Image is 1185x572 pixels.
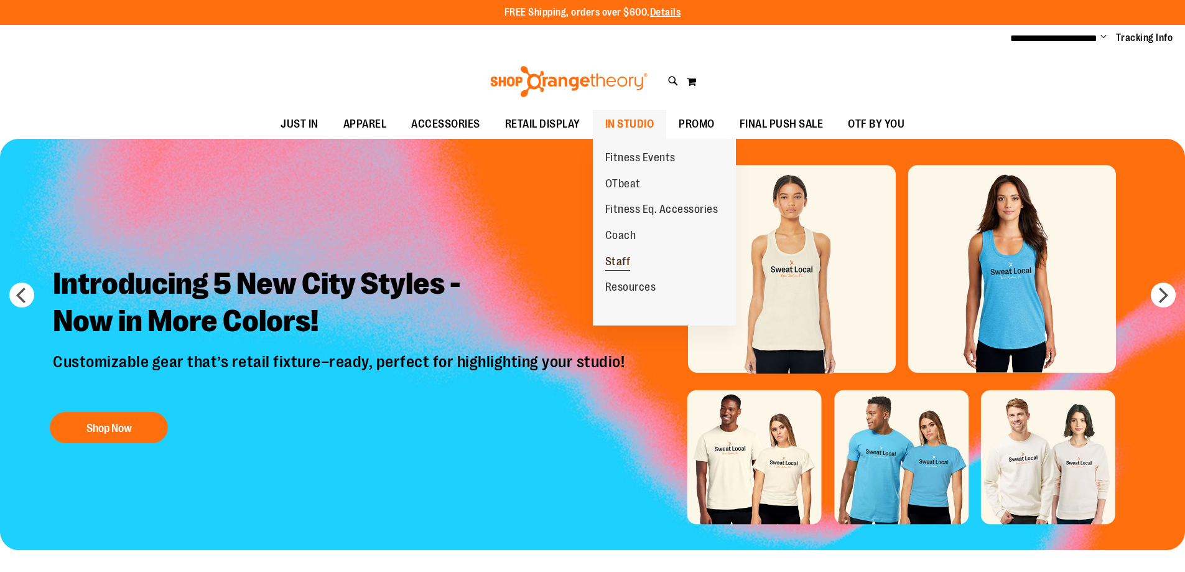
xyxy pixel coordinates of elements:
[268,110,331,139] a: JUST IN
[605,151,676,167] span: Fitness Events
[505,110,580,138] span: RETAIL DISPLAY
[605,177,641,193] span: OTbeat
[666,110,727,139] a: PROMO
[44,255,637,352] h2: Introducing 5 New City Styles - Now in More Colors!
[44,352,637,399] p: Customizable gear that’s retail fixture–ready, perfect for highlighting your studio!
[605,281,656,296] span: Resources
[593,139,736,326] ul: IN STUDIO
[605,110,654,138] span: IN STUDIO
[9,283,34,307] button: prev
[605,229,636,245] span: Coach
[504,6,681,20] p: FREE Shipping, orders over $600.
[1151,283,1176,307] button: next
[343,110,387,138] span: APPAREL
[1100,32,1107,44] button: Account menu
[399,110,493,139] a: ACCESSORIES
[281,110,318,138] span: JUST IN
[679,110,715,138] span: PROMO
[44,255,637,449] a: Introducing 5 New City Styles -Now in More Colors! Customizable gear that’s retail fixture–ready,...
[493,110,593,139] a: RETAIL DISPLAY
[411,110,480,138] span: ACCESSORIES
[835,110,917,139] a: OTF BY YOU
[593,110,667,139] a: IN STUDIO
[727,110,836,139] a: FINAL PUSH SALE
[848,110,904,138] span: OTF BY YOU
[331,110,399,139] a: APPAREL
[605,203,718,218] span: Fitness Eq. Accessories
[740,110,824,138] span: FINAL PUSH SALE
[1116,31,1173,45] a: Tracking Info
[605,255,631,271] span: Staff
[593,171,653,197] a: OTbeat
[593,249,643,275] a: Staff
[488,66,649,97] img: Shop Orangetheory
[50,412,168,443] button: Shop Now
[650,7,681,18] a: Details
[593,197,731,223] a: Fitness Eq. Accessories
[593,274,669,301] a: Resources
[593,223,649,249] a: Coach
[593,145,688,171] a: Fitness Events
